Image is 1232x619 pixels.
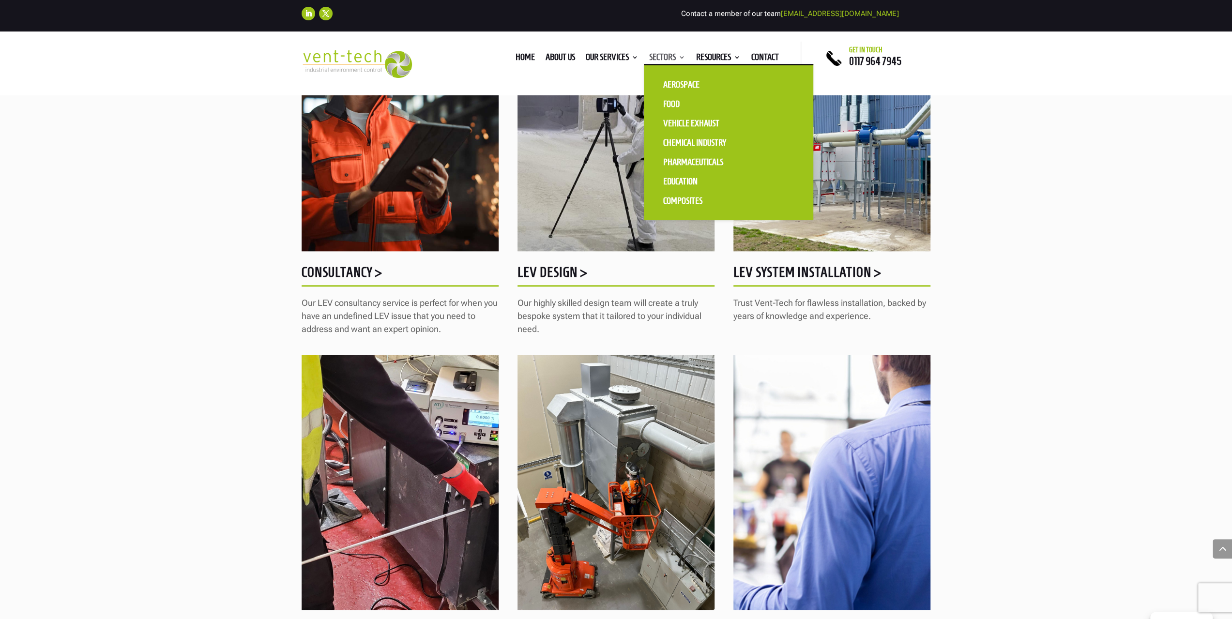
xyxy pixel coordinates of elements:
[302,50,412,78] img: 2023-09-27T08_35_16.549ZVENT-TECH---Clear-background
[654,75,750,94] a: Aerospace
[654,172,750,191] a: Education
[654,114,750,133] a: Vehicle Exhaust
[733,265,930,284] h5: LEV System Installation >
[654,133,750,152] a: Chemical Industry
[586,54,639,64] a: Our Services
[302,265,499,284] h5: Consultancy >
[302,7,315,20] a: Follow on LinkedIn
[696,54,741,64] a: Resources
[654,191,750,211] a: Composites
[654,94,750,114] a: Food
[546,54,575,64] a: About us
[681,9,899,18] span: Contact a member of our team
[781,9,899,18] a: [EMAIL_ADDRESS][DOMAIN_NAME]
[517,265,715,284] h5: LEV Design >
[302,296,499,335] p: Our LEV consultancy service is perfect for when you have an undefined LEV issue that you need to ...
[302,355,499,610] img: HEPA-filter-testing-James-G
[516,54,535,64] a: Home
[751,54,779,64] a: Contact
[849,55,901,67] a: 0117 964 7945
[733,296,930,322] p: Trust Vent-Tech for flawless installation, backed by years of knowledge and experience.
[319,7,333,20] a: Follow on X
[517,355,715,610] img: Servicing
[517,296,715,335] p: Our highly skilled design team will create a truly bespoke system that it tailored to your indivi...
[654,152,750,172] a: Pharmaceuticals
[733,355,930,610] img: training
[849,46,882,54] span: Get in touch
[649,54,685,64] a: Sectors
